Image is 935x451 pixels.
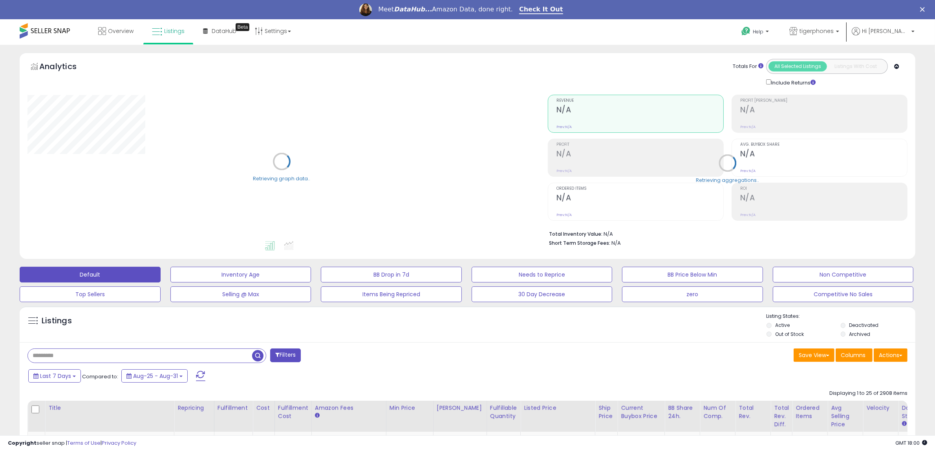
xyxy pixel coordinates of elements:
div: Retrieving aggregations.. [696,177,759,184]
button: Competitive No Sales [773,286,914,302]
div: Fulfillable Quantity [490,404,517,420]
button: All Selected Listings [768,61,827,71]
a: Listings [146,19,190,43]
span: Listings [164,27,185,35]
i: Get Help [741,26,751,36]
span: Help [753,28,763,35]
h5: Analytics [39,61,92,74]
button: 30 Day Decrease [472,286,613,302]
div: Cost [256,404,271,412]
a: Privacy Policy [102,439,136,447]
a: Hi [PERSON_NAME] [852,27,915,45]
a: Overview [92,19,139,43]
button: BB Drop in 7d [321,267,462,282]
span: Compared to: [82,373,118,380]
div: BB Share 24h. [668,404,697,420]
p: Listing States: [767,313,915,320]
label: Deactivated [849,322,879,328]
span: Last 7 Days [40,372,71,380]
div: Include Returns [760,78,825,86]
span: Hi [PERSON_NAME] [862,27,909,35]
small: Days In Stock. [902,420,906,427]
button: Filters [270,348,301,362]
label: Active [775,322,790,328]
button: Non Competitive [773,267,914,282]
a: DataHub [197,19,242,43]
a: Help [735,20,777,45]
button: BB Price Below Min [622,267,763,282]
span: DataHub [212,27,236,35]
div: Num of Comp. [703,404,732,420]
div: Avg Selling Price [831,404,860,429]
span: tigerphones [800,27,834,35]
div: Displaying 1 to 25 of 2908 items [829,390,908,397]
i: DataHub... [394,5,432,13]
button: Actions [874,348,908,362]
div: Ship Price [598,404,614,420]
button: Items Being Repriced [321,286,462,302]
span: 2025-09-8 18:00 GMT [895,439,927,447]
a: Settings [249,19,297,43]
button: Save View [794,348,834,362]
strong: Copyright [8,439,37,447]
div: Listed Price [524,404,592,412]
div: Repricing [177,404,211,412]
button: Top Sellers [20,286,161,302]
button: Needs to Reprice [472,267,613,282]
button: Selling @ Max [170,286,311,302]
div: Days In Stock [902,404,930,420]
div: Total Rev. Diff. [774,404,789,429]
div: Fulfillment [218,404,249,412]
span: Aug-25 - Aug-31 [133,372,178,380]
label: Out of Stock [775,331,804,337]
div: [PERSON_NAME] [437,404,483,412]
div: Meet Amazon Data, done right. [378,5,513,13]
button: Default [20,267,161,282]
div: Fulfillment Cost [278,404,308,420]
small: Amazon Fees. [315,412,320,419]
button: Inventory Age [170,267,311,282]
span: Overview [108,27,134,35]
button: Listings With Cost [827,61,885,71]
a: Terms of Use [67,439,101,447]
label: Archived [849,331,871,337]
div: Total Rev. [739,404,767,420]
div: Amazon Fees [315,404,383,412]
button: zero [622,286,763,302]
button: Columns [836,348,873,362]
div: Totals For [733,63,763,70]
div: Ordered Items [796,404,824,420]
span: Columns [841,351,865,359]
a: tigerphones [783,19,845,45]
div: Min Price [390,404,430,412]
img: Profile image for Georgie [359,4,372,16]
div: Current Buybox Price [621,404,661,420]
div: Velocity [866,404,895,412]
div: Tooltip anchor [236,23,249,31]
h5: Listings [42,315,72,326]
div: Retrieving graph data.. [253,175,310,182]
a: Check It Out [519,5,563,14]
div: seller snap | | [8,440,136,447]
div: Title [48,404,171,412]
div: Close [920,7,928,12]
button: Aug-25 - Aug-31 [121,369,188,383]
button: Last 7 Days [28,369,81,383]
